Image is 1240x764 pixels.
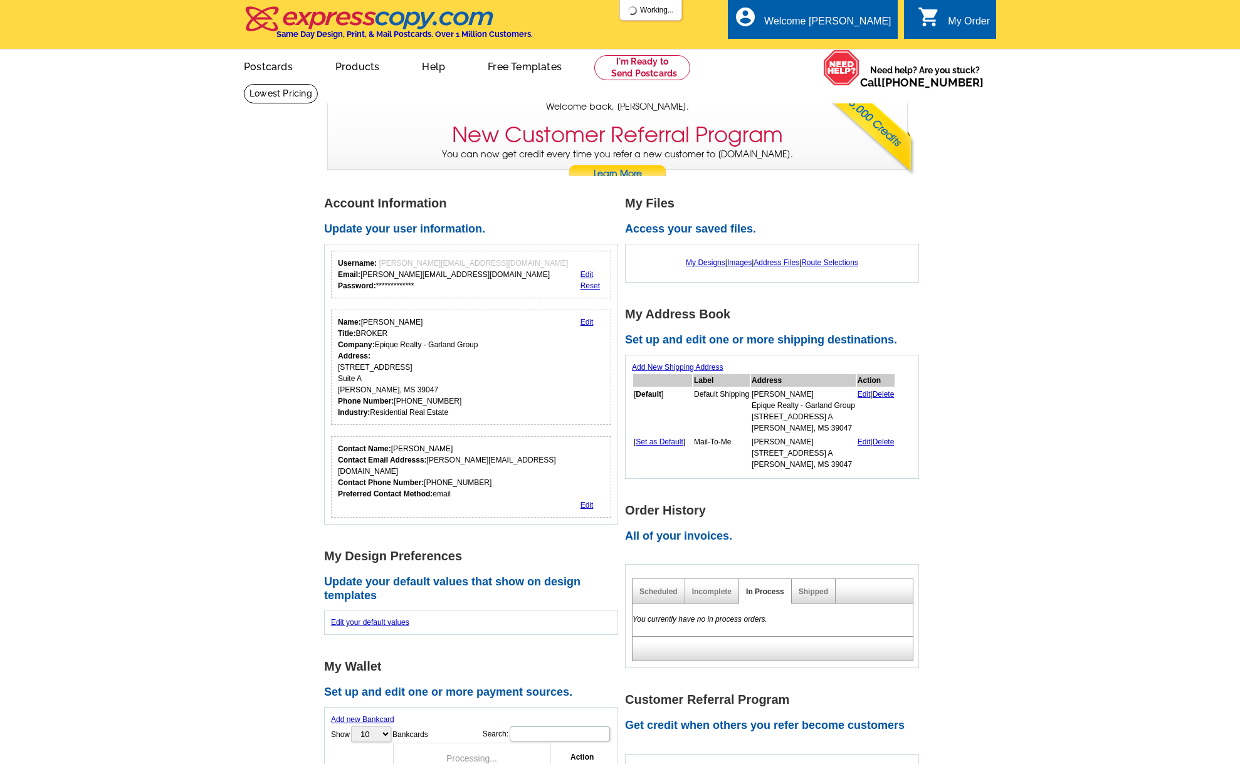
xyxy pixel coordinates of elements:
[625,222,926,236] h2: Access your saved files.
[857,374,895,387] th: Action
[948,16,990,33] div: My Order
[625,530,926,543] h2: All of your invoices.
[625,504,926,517] h1: Order History
[727,258,752,267] a: Images
[632,363,723,372] a: Add New Shipping Address
[857,388,895,434] td: |
[483,725,611,743] label: Search:
[244,15,533,39] a: Same Day Design, Print, & Mail Postcards. Over 1 Million Customers.
[881,76,984,89] a: [PHONE_NUMBER]
[636,437,683,446] a: Set as Default
[331,725,428,743] label: Show Bankcards
[801,258,858,267] a: Route Selections
[746,587,784,596] a: In Process
[857,436,895,471] td: |
[568,165,667,184] a: Learn More
[799,587,828,596] a: Shipped
[328,148,907,184] p: You can now get credit every time you refer a new customer to [DOMAIN_NAME].
[918,6,940,28] i: shopping_cart
[692,587,732,596] a: Incomplete
[625,719,926,733] h2: Get credit when others you refer become customers
[452,122,783,148] h3: New Customer Referral Program
[324,660,625,673] h1: My Wallet
[639,587,678,596] a: Scheduled
[633,388,692,434] td: [ ]
[633,615,767,624] em: You currently have no in process orders.
[686,258,725,267] a: My Designs
[331,436,611,518] div: Who should we contact regarding order issues?
[338,456,427,464] strong: Contact Email Addresss:
[860,76,984,89] span: Call
[338,281,376,290] strong: Password:
[823,50,860,86] img: help
[636,390,661,399] b: Default
[338,489,433,498] strong: Preferred Contact Method:
[581,318,594,327] a: Edit
[546,100,689,113] span: Welcome back, [PERSON_NAME].
[331,618,409,627] a: Edit your default values
[331,310,611,425] div: Your personal details.
[379,259,568,268] span: [PERSON_NAME][EMAIL_ADDRESS][DOMAIN_NAME]
[224,51,313,80] a: Postcards
[324,575,625,602] h2: Update your default values that show on design templates
[338,329,355,338] strong: Title:
[625,308,926,321] h1: My Address Book
[633,436,692,471] td: [ ]
[315,51,400,80] a: Products
[338,443,604,500] div: [PERSON_NAME] [PERSON_NAME][EMAIL_ADDRESS][DOMAIN_NAME] [PHONE_NUMBER] email
[734,6,757,28] i: account_circle
[338,352,370,360] strong: Address:
[468,51,582,80] a: Free Templates
[510,726,610,741] input: Search:
[338,317,478,418] div: [PERSON_NAME] BROKER Epique Realty - Garland Group [STREET_ADDRESS] Suite A [PERSON_NAME], MS 390...
[628,6,638,16] img: loading...
[581,281,600,290] a: Reset
[625,693,926,706] h1: Customer Referral Program
[751,374,856,387] th: Address
[918,14,990,29] a: shopping_cart My Order
[764,16,891,33] div: Welcome [PERSON_NAME]
[338,270,360,279] strong: Email:
[625,197,926,210] h1: My Files
[338,340,375,349] strong: Company:
[625,333,926,347] h2: Set up and edit one or more shipping destinations.
[402,51,465,80] a: Help
[324,550,625,563] h1: My Design Preferences
[338,408,370,417] strong: Industry:
[693,388,750,434] td: Default Shipping
[873,437,895,446] a: Delete
[632,251,912,275] div: | | |
[581,270,594,279] a: Edit
[693,374,750,387] th: Label
[858,437,871,446] a: Edit
[276,29,533,39] h4: Same Day Design, Print, & Mail Postcards. Over 1 Million Customers.
[860,64,990,89] span: Need help? Are you stuck?
[858,390,871,399] a: Edit
[324,686,625,699] h2: Set up and edit one or more payment sources.
[338,444,391,453] strong: Contact Name:
[324,197,625,210] h1: Account Information
[338,478,424,487] strong: Contact Phone Number:
[581,501,594,510] a: Edit
[331,251,611,298] div: Your login information.
[751,388,856,434] td: [PERSON_NAME] Epique Realty - Garland Group [STREET_ADDRESS] A [PERSON_NAME], MS 39047
[338,397,394,406] strong: Phone Number:
[351,726,391,742] select: ShowBankcards
[324,222,625,236] h2: Update your user information.
[331,715,394,724] a: Add new Bankcard
[873,390,895,399] a: Delete
[693,436,750,471] td: Mail-To-Me
[754,258,799,267] a: Address Files
[338,259,377,268] strong: Username:
[338,318,361,327] strong: Name:
[751,436,856,471] td: [PERSON_NAME] [STREET_ADDRESS] A [PERSON_NAME], MS 39047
